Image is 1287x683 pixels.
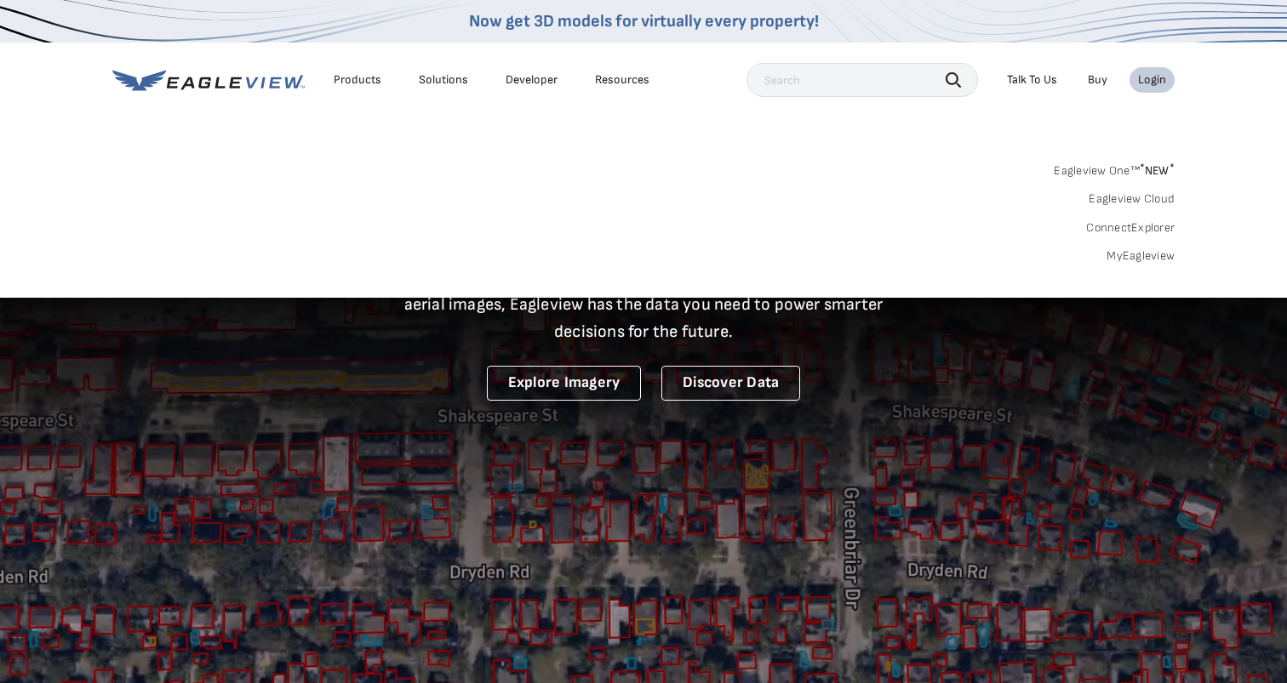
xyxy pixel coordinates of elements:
[1140,163,1175,178] span: NEW
[595,72,649,88] div: Resources
[746,63,978,97] input: Search
[506,72,558,88] a: Developer
[1007,72,1057,88] div: Talk To Us
[1088,72,1107,88] a: Buy
[334,72,381,88] div: Products
[661,366,800,401] a: Discover Data
[419,72,468,88] div: Solutions
[487,366,642,401] a: Explore Imagery
[1138,72,1166,88] div: Login
[383,264,904,345] p: A new era starts here. Built on more than 3.5 billion high-resolution aerial images, Eagleview ha...
[469,11,819,31] a: Now get 3D models for virtually every property!
[1107,248,1175,264] a: MyEagleview
[1089,191,1175,207] a: Eagleview Cloud
[1054,158,1175,178] a: Eagleview One™*NEW*
[1086,220,1175,236] a: ConnectExplorer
